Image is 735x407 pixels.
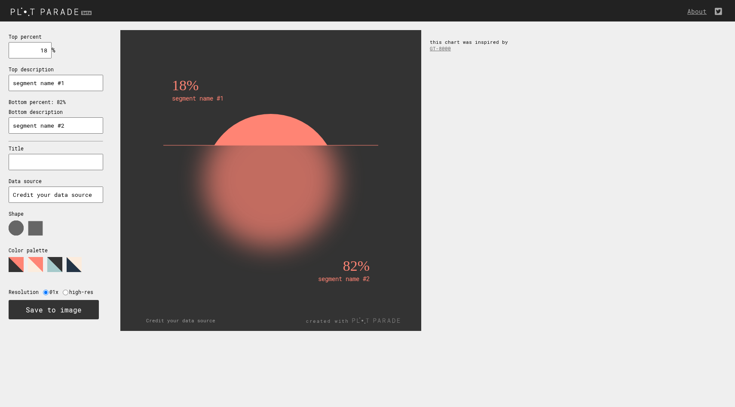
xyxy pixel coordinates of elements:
[9,247,103,254] p: Color palette
[49,289,63,295] label: @1x
[9,99,103,105] p: Bottom percent: 82%
[318,275,370,283] text: segment name #2
[430,45,451,52] a: GT-8000
[9,34,103,40] p: Top percent
[9,66,103,73] p: Top description
[172,77,199,93] text: 18%
[9,211,103,217] p: Shape
[146,317,215,324] text: Credit your data source
[9,145,103,152] p: Title
[172,94,224,102] text: segment name #1
[687,7,711,15] a: About
[9,300,99,319] button: Save to image
[69,289,98,295] label: high-res
[421,30,524,60] div: this chart was inspired by
[9,178,103,184] p: Data source
[9,109,103,115] p: Bottom description
[9,289,43,295] label: Resolution
[343,258,370,274] text: 82%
